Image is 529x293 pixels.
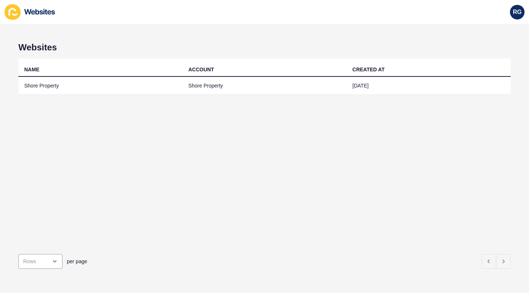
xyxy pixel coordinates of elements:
[67,258,87,265] span: per page
[513,8,522,16] span: RG
[352,66,385,73] div: CREATED AT
[188,66,214,73] div: ACCOUNT
[346,77,511,95] td: [DATE]
[18,42,511,53] h1: Websites
[24,66,39,73] div: NAME
[18,254,62,269] div: open menu
[18,77,183,95] td: Shore Property
[183,77,347,95] td: Shore Property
